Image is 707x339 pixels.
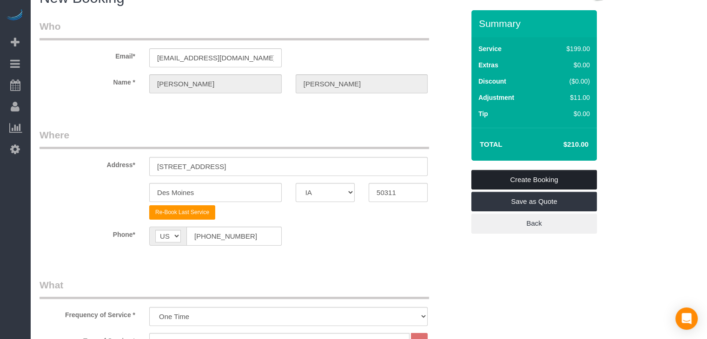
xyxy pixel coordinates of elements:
[33,307,142,319] label: Frequency of Service *
[547,60,590,70] div: $0.00
[479,18,592,29] h3: Summary
[149,183,282,202] input: City*
[478,93,514,102] label: Adjustment
[547,93,590,102] div: $11.00
[33,74,142,87] label: Name *
[6,9,24,22] img: Automaid Logo
[149,48,282,67] input: Email*
[547,109,590,118] div: $0.00
[33,227,142,239] label: Phone*
[369,183,428,202] input: Zip Code*
[478,77,506,86] label: Discount
[547,77,590,86] div: ($0.00)
[478,44,502,53] label: Service
[40,128,429,149] legend: Where
[40,20,429,40] legend: Who
[471,192,597,211] a: Save as Quote
[149,74,282,93] input: First Name*
[40,278,429,299] legend: What
[471,170,597,189] a: Create Booking
[149,205,215,220] button: Re-Book Last Service
[675,307,698,330] div: Open Intercom Messenger
[547,44,590,53] div: $199.00
[33,48,142,61] label: Email*
[186,227,282,246] input: Phone*
[478,60,498,70] label: Extras
[33,157,142,169] label: Address*
[471,214,597,233] a: Back
[535,141,588,149] h4: $210.00
[480,140,502,148] strong: Total
[296,74,428,93] input: Last Name*
[478,109,488,118] label: Tip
